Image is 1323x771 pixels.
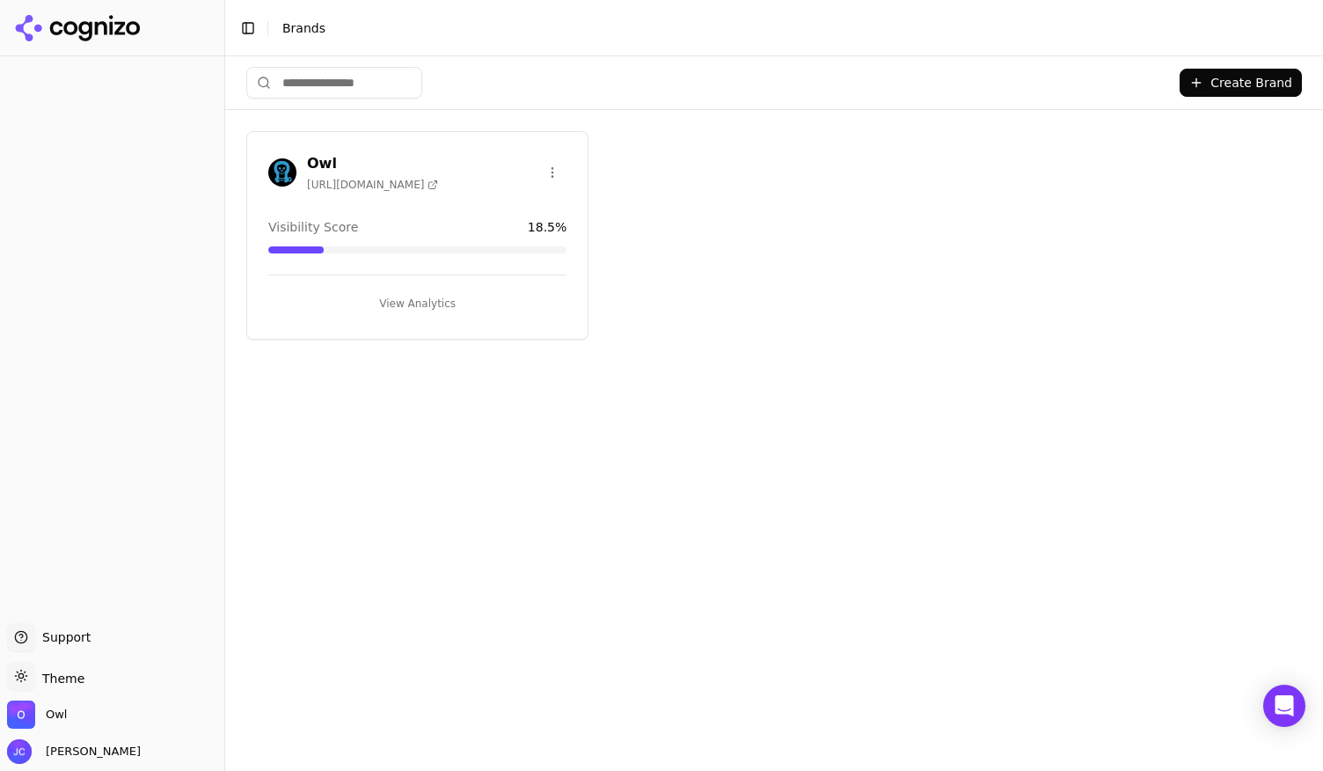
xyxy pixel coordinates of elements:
[528,218,566,236] span: 18.5 %
[35,628,91,646] span: Support
[46,707,67,723] span: Owl
[268,158,296,187] img: Owl
[39,744,141,760] span: [PERSON_NAME]
[282,21,325,35] span: Brands
[268,218,358,236] span: Visibility Score
[7,739,141,764] button: Open user button
[282,19,1274,37] nav: breadcrumb
[35,672,84,686] span: Theme
[7,739,32,764] img: Jeff Clemishaw
[307,178,438,192] span: [URL][DOMAIN_NAME]
[7,701,67,729] button: Open organization switcher
[268,290,566,318] button: View Analytics
[1263,685,1305,727] div: Open Intercom Messenger
[7,701,35,729] img: Owl
[307,153,438,174] h3: Owl
[1180,69,1302,97] button: Create Brand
